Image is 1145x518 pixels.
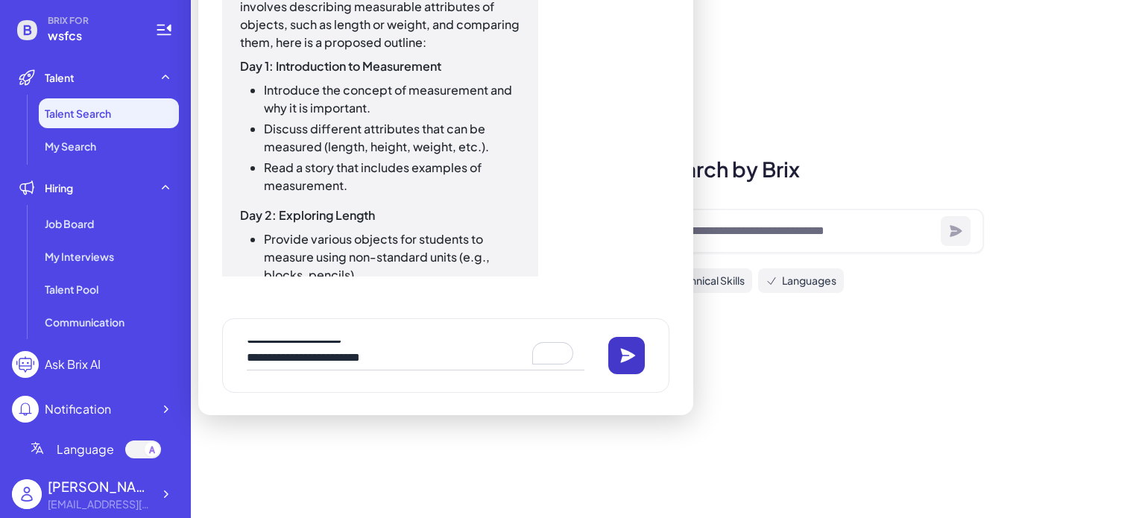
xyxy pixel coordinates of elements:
img: user_logo.png [12,479,42,509]
span: Language [57,440,114,458]
span: Communication [45,315,124,329]
span: Hiring [45,180,73,195]
span: Technical Skills [673,273,745,288]
span: My Interviews [45,249,114,264]
span: Job Board [45,216,94,231]
span: Talent Pool [45,282,98,297]
div: freichdelapp@wsfcs.k12.nc.us [48,496,152,512]
span: Talent Search [45,106,111,121]
span: My Search [45,139,96,154]
div: Ask Brix AI [45,356,101,373]
div: delapp [48,476,152,496]
span: wsfcs [48,27,137,45]
div: Notification [45,400,111,418]
span: Languages [782,273,836,288]
span: Talent [45,70,75,85]
span: BRIX FOR [48,15,137,27]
